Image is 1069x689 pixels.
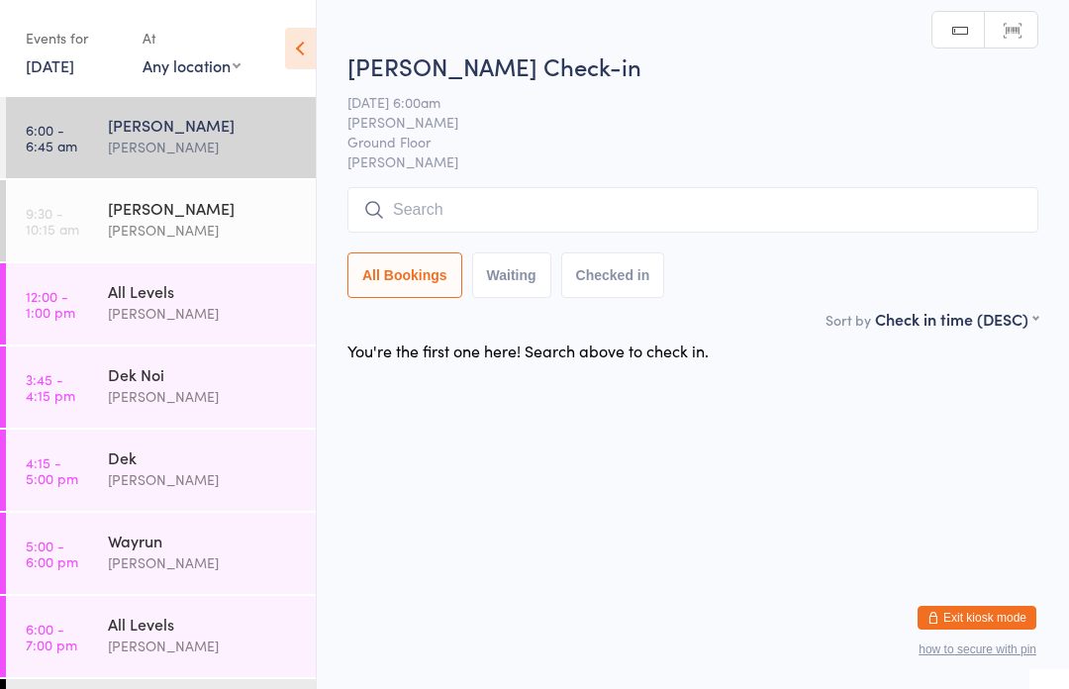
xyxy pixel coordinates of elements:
h2: [PERSON_NAME] Check-in [347,49,1038,82]
div: [PERSON_NAME] [108,468,299,491]
div: All Levels [108,280,299,302]
button: Exit kiosk mode [918,606,1036,630]
a: 4:15 -5:00 pmDek[PERSON_NAME] [6,430,316,511]
div: [PERSON_NAME] [108,136,299,158]
div: All Levels [108,613,299,635]
time: 6:00 - 7:00 pm [26,621,77,652]
div: [PERSON_NAME] [108,302,299,325]
time: 4:15 - 5:00 pm [26,454,78,486]
button: All Bookings [347,252,462,298]
span: Ground Floor [347,132,1008,151]
div: Events for [26,22,123,54]
a: 6:00 -6:45 am[PERSON_NAME][PERSON_NAME] [6,97,316,178]
time: 12:00 - 1:00 pm [26,288,75,320]
a: 5:00 -6:00 pmWayrun[PERSON_NAME] [6,513,316,594]
div: [PERSON_NAME] [108,551,299,574]
span: [PERSON_NAME] [347,112,1008,132]
div: [PERSON_NAME] [108,219,299,242]
div: Any location [143,54,241,76]
button: how to secure with pin [919,642,1036,656]
time: 3:45 - 4:15 pm [26,371,75,403]
div: Check in time (DESC) [875,308,1038,330]
div: [PERSON_NAME] [108,635,299,657]
div: [PERSON_NAME] [108,114,299,136]
div: [PERSON_NAME] [108,385,299,408]
div: [PERSON_NAME] [108,197,299,219]
div: You're the first one here! Search above to check in. [347,340,709,361]
a: 9:30 -10:15 am[PERSON_NAME][PERSON_NAME] [6,180,316,261]
div: Wayrun [108,530,299,551]
input: Search [347,187,1038,233]
time: 9:30 - 10:15 am [26,205,79,237]
button: Checked in [561,252,665,298]
div: At [143,22,241,54]
a: 12:00 -1:00 pmAll Levels[PERSON_NAME] [6,263,316,344]
span: [PERSON_NAME] [347,151,1038,171]
a: 3:45 -4:15 pmDek Noi[PERSON_NAME] [6,346,316,428]
div: Dek Noi [108,363,299,385]
span: [DATE] 6:00am [347,92,1008,112]
a: 6:00 -7:00 pmAll Levels[PERSON_NAME] [6,596,316,677]
button: Waiting [472,252,551,298]
time: 5:00 - 6:00 pm [26,538,78,569]
div: Dek [108,446,299,468]
time: 6:00 - 6:45 am [26,122,77,153]
a: [DATE] [26,54,74,76]
label: Sort by [826,310,871,330]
